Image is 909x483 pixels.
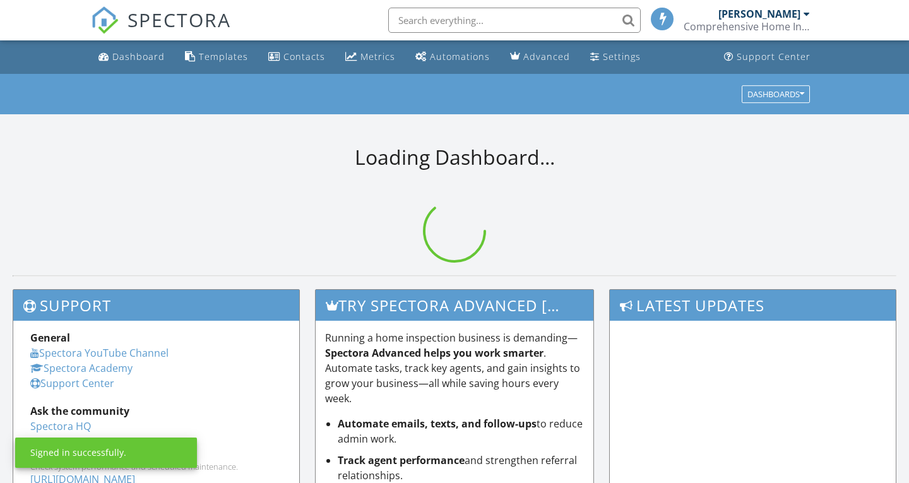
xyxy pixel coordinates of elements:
[30,331,70,345] strong: General
[338,416,585,446] li: to reduce admin work.
[737,51,811,63] div: Support Center
[30,346,169,360] a: Spectora YouTube Channel
[338,453,585,483] li: and strengthen referral relationships.
[30,419,91,433] a: Spectora HQ
[603,51,641,63] div: Settings
[30,462,282,472] div: Check system performance and scheduled maintenance.
[610,290,896,321] h3: Latest Updates
[93,45,170,69] a: Dashboard
[719,45,816,69] a: Support Center
[283,51,325,63] div: Contacts
[523,51,570,63] div: Advanced
[91,17,231,44] a: SPECTORA
[325,330,585,406] p: Running a home inspection business is demanding— . Automate tasks, track key agents, and gain ins...
[91,6,119,34] img: The Best Home Inspection Software - Spectora
[747,90,804,98] div: Dashboards
[30,446,126,459] div: Signed in successfully.
[338,417,537,431] strong: Automate emails, texts, and follow-ups
[338,453,465,467] strong: Track agent performance
[30,361,133,375] a: Spectora Academy
[430,51,490,63] div: Automations
[325,346,544,360] strong: Spectora Advanced helps you work smarter
[505,45,575,69] a: Advanced
[199,51,248,63] div: Templates
[718,8,800,20] div: [PERSON_NAME]
[112,51,165,63] div: Dashboard
[30,403,282,419] div: Ask the community
[13,290,299,321] h3: Support
[30,376,114,390] a: Support Center
[128,6,231,33] span: SPECTORA
[742,85,810,103] button: Dashboards
[585,45,646,69] a: Settings
[340,45,400,69] a: Metrics
[180,45,253,69] a: Templates
[360,51,395,63] div: Metrics
[684,20,810,33] div: Comprehensive Home Inspection Services Inc.
[410,45,495,69] a: Automations (Basic)
[388,8,641,33] input: Search everything...
[316,290,594,321] h3: Try spectora advanced [DATE]
[263,45,330,69] a: Contacts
